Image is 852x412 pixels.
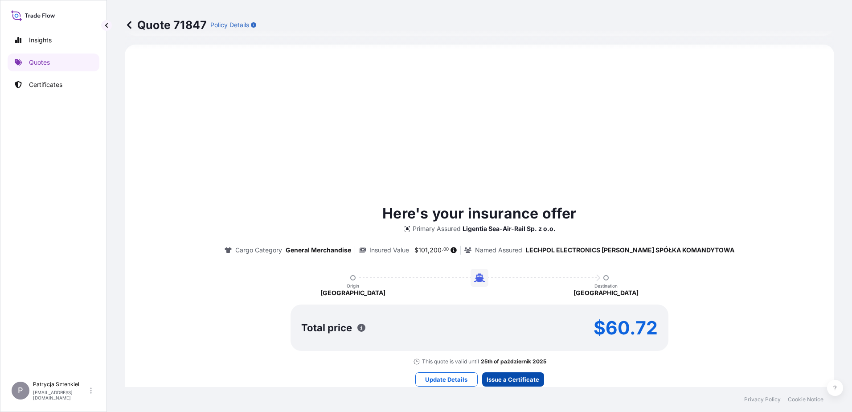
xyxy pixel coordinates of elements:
p: Certificates [29,80,62,89]
p: Origin [347,283,359,288]
p: This quote is valid until [422,358,479,365]
p: Destination [594,283,618,288]
p: [EMAIL_ADDRESS][DOMAIN_NAME] [33,390,88,400]
span: 00 [443,248,449,251]
p: Insights [29,36,52,45]
p: Insured Value [369,246,409,255]
p: Total price [301,323,352,332]
p: Issue a Certificate [487,375,539,384]
a: Insights [8,31,99,49]
p: Policy Details [210,21,249,29]
p: 25th of październik 2025 [481,358,546,365]
p: $60.72 [594,321,658,335]
button: Update Details [415,372,478,387]
a: Privacy Policy [744,396,781,403]
a: Certificates [8,76,99,94]
a: Quotes [8,54,99,71]
p: Quote 71847 [125,18,207,32]
p: Cargo Category [235,246,282,255]
p: Ligentia Sea-Air-Rail Sp. z o.o. [463,224,556,233]
p: LECHPOL ELECTRONICS [PERSON_NAME] SPÓŁKA KOMANDYTOWA [526,246,734,255]
p: [GEOGRAPHIC_DATA] [320,288,385,297]
span: 200 [430,247,442,253]
p: Quotes [29,58,50,67]
span: . [442,248,443,251]
button: Issue a Certificate [482,372,544,387]
p: Here's your insurance offer [382,203,576,224]
p: General Merchandise [286,246,351,255]
p: [GEOGRAPHIC_DATA] [573,288,639,297]
p: Update Details [425,375,467,384]
span: P [18,386,23,395]
span: $ [414,247,418,253]
span: , [428,247,430,253]
a: Cookie Notice [788,396,823,403]
span: 101 [418,247,428,253]
p: Primary Assured [413,224,461,233]
p: Named Assured [475,246,522,255]
p: Patrycja Sztenkiel [33,381,88,388]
